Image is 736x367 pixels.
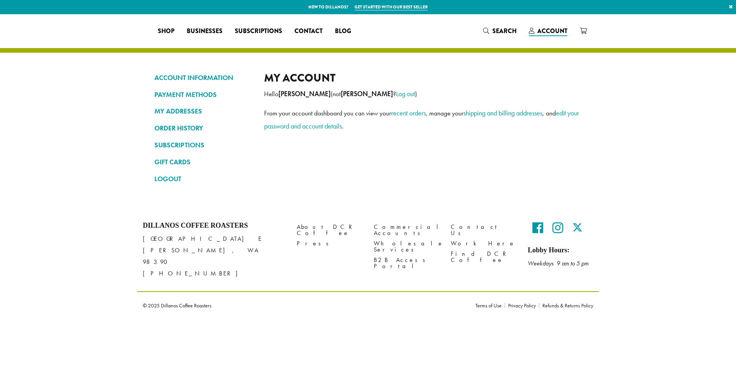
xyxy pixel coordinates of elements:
[341,90,393,98] strong: [PERSON_NAME]
[505,303,539,308] a: Privacy Policy
[463,108,542,117] a: shipping and billing addresses
[451,222,516,238] a: Contact Us
[154,71,253,192] nav: Account pages
[335,27,351,36] span: Blog
[451,239,516,249] a: Work Here
[154,172,253,185] a: LOGOUT
[143,233,285,279] p: [GEOGRAPHIC_DATA] E [PERSON_NAME], WA 98390 [PHONE_NUMBER]
[294,27,323,36] span: Contact
[396,89,415,98] a: Log out
[297,239,362,249] a: Press
[475,303,505,308] a: Terms of Use
[154,105,253,118] a: MY ADDRESSES
[539,303,593,308] a: Refunds & Returns Policy
[143,222,285,230] h4: Dillanos Coffee Roasters
[235,27,282,36] span: Subscriptions
[154,71,253,84] a: ACCOUNT INFORMATION
[143,303,464,308] p: © 2025 Dillanos Coffee Roasters.
[477,25,523,37] a: Search
[264,87,582,100] p: Hello (not ? )
[374,239,439,255] a: Wholesale Services
[187,27,222,36] span: Businesses
[154,155,253,168] a: GIFT CARDS
[355,4,428,10] a: Get started with our best seller
[264,107,582,133] p: From your account dashboard you can view your , manage your , and .
[374,255,439,272] a: B2B Access Portal
[391,108,426,117] a: recent orders
[264,71,582,85] h2: My account
[297,222,362,238] a: About DCR Coffee
[374,222,439,238] a: Commercial Accounts
[278,90,331,98] strong: [PERSON_NAME]
[528,246,593,255] h5: Lobby Hours:
[451,249,516,265] a: Find DCR Coffee
[158,27,174,36] span: Shop
[537,27,567,35] span: Account
[152,25,181,37] a: Shop
[154,88,253,101] a: PAYMENT METHODS
[528,259,589,267] em: Weekdays 9 am to 5 pm
[154,138,253,152] a: SUBSCRIPTIONS
[492,27,517,35] span: Search
[154,122,253,135] a: ORDER HISTORY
